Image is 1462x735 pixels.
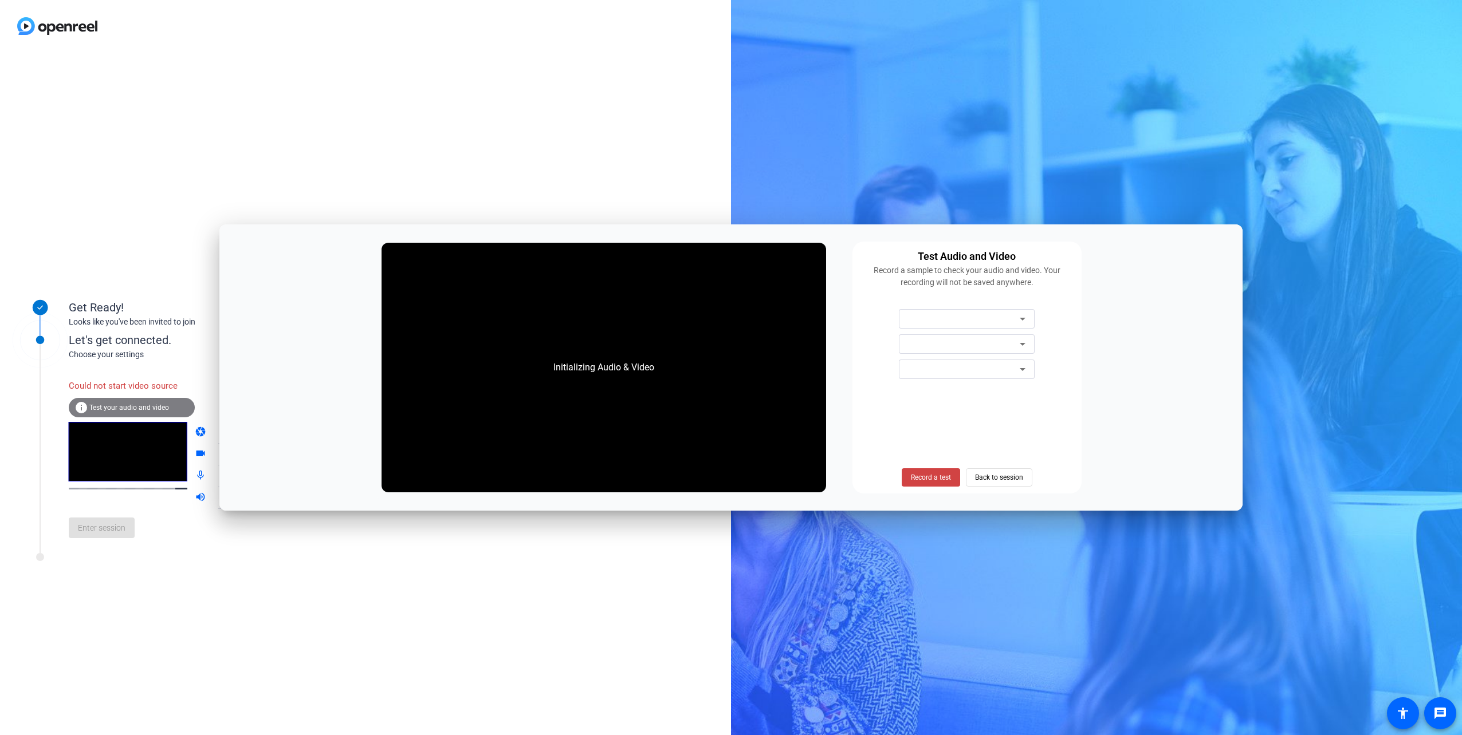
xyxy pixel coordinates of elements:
button: Back to session [966,468,1032,487]
mat-icon: camera [195,426,209,440]
mat-icon: mic_none [195,469,209,483]
div: Record a sample to check your audio and video. Your recording will not be saved anywhere. [859,264,1075,289]
mat-icon: info [74,401,88,414]
span: Test your audio and video [89,404,169,412]
mat-icon: videocam [195,448,209,461]
span: Back to session [975,467,1023,488]
div: Choose your settings [69,349,321,361]
div: Let's get connected. [69,331,321,349]
div: Get Ready! [69,299,298,316]
span: Record a test [911,472,951,483]
mat-icon: volume_up [195,491,209,505]
mat-icon: message [1433,706,1447,720]
button: Record a test [902,468,960,487]
mat-icon: accessibility [1396,706,1410,720]
div: Could not start video source [69,374,195,398]
div: Test Audio and Video [918,248,1016,264]
div: Initializing Audio & Video [542,349,666,386]
div: Looks like you've been invited to join [69,316,298,328]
